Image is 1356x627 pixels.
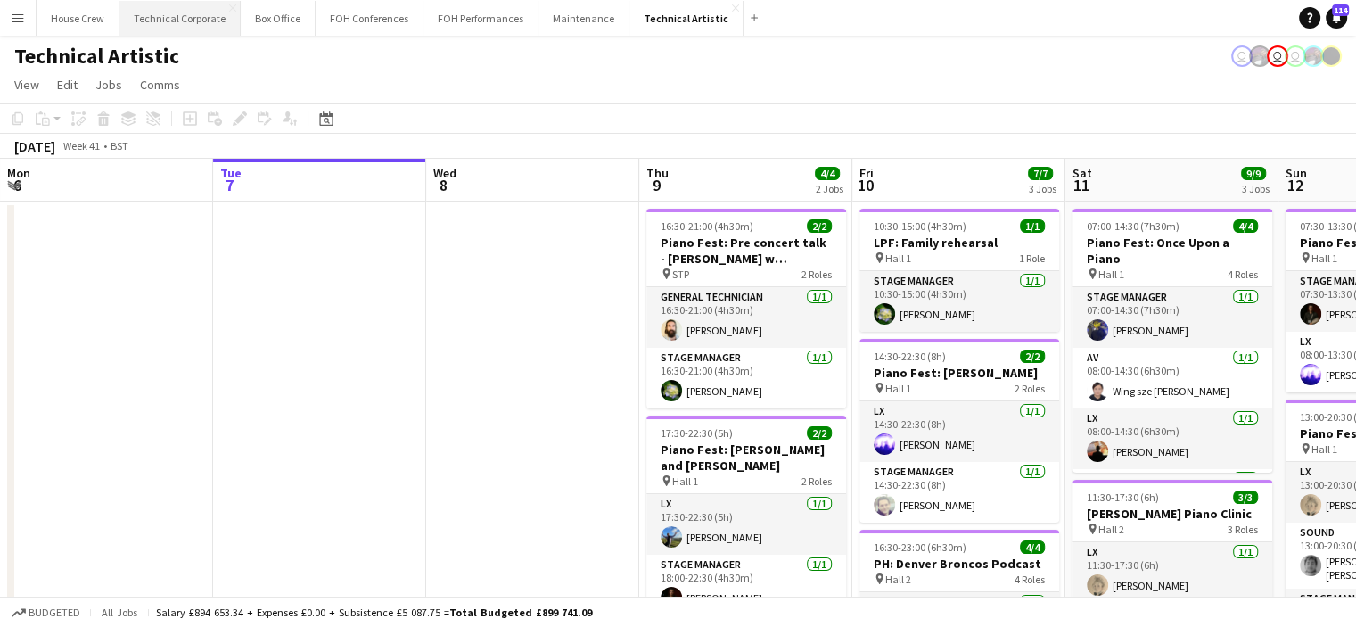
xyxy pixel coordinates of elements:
[1072,209,1272,473] app-job-card: 07:00-14:30 (7h30m)4/4Piano Fest: Once Upon a Piano Hall 14 RolesStage Manager1/107:00-14:30 (7h3...
[646,165,669,181] span: Thu
[816,182,843,195] div: 2 Jobs
[423,1,538,36] button: FOH Performances
[1098,268,1124,281] span: Hall 1
[1020,219,1045,233] span: 1/1
[1233,219,1258,233] span: 4/4
[646,209,846,408] app-job-card: 16:30-21:00 (4h30m)2/2Piano Fest: Pre concert talk - [PERSON_NAME] w [PERSON_NAME] and [PERSON_NA...
[119,1,241,36] button: Technical Corporate
[1241,167,1266,180] span: 9/9
[133,73,187,96] a: Comms
[449,606,592,619] span: Total Budgeted £899 741.09
[7,165,30,181] span: Mon
[672,474,698,488] span: Hall 1
[1233,491,1258,504] span: 3/3
[1072,165,1092,181] span: Sat
[220,165,242,181] span: Tue
[859,235,1059,251] h3: LPF: Family rehearsal
[1072,287,1272,348] app-card-role: Stage Manager1/107:00-14:30 (7h30m)[PERSON_NAME]
[1072,408,1272,469] app-card-role: LX1/108:00-14:30 (6h30m)[PERSON_NAME]
[874,350,946,363] span: 14:30-22:30 (8h)
[1242,182,1270,195] div: 3 Jobs
[95,77,122,93] span: Jobs
[98,606,141,619] span: All jobs
[538,1,629,36] button: Maintenance
[1228,268,1258,281] span: 4 Roles
[1320,45,1342,67] app-user-avatar: Gabrielle Barr
[859,271,1059,332] app-card-role: Stage Manager1/110:30-15:00 (4h30m)[PERSON_NAME]
[1028,167,1053,180] span: 7/7
[1015,382,1045,395] span: 2 Roles
[646,235,846,267] h3: Piano Fest: Pre concert talk - [PERSON_NAME] w [PERSON_NAME] and [PERSON_NAME]
[859,401,1059,462] app-card-role: LX1/114:30-22:30 (8h)[PERSON_NAME]
[1087,219,1179,233] span: 07:00-14:30 (7h30m)
[156,606,592,619] div: Salary £894 653.34 + Expenses £0.00 + Subsistence £5 087.75 =
[646,348,846,408] app-card-role: Stage Manager1/116:30-21:00 (4h30m)[PERSON_NAME]
[88,73,129,96] a: Jobs
[1228,523,1258,536] span: 3 Roles
[661,219,753,233] span: 16:30-21:00 (4h30m)
[801,474,832,488] span: 2 Roles
[1326,7,1347,29] a: 114
[433,165,456,181] span: Wed
[646,416,846,615] app-job-card: 17:30-22:30 (5h)2/2Piano Fest: [PERSON_NAME] and [PERSON_NAME] Hall 12 RolesLX1/117:30-22:30 (5h)...
[241,1,316,36] button: Box Office
[218,175,242,195] span: 7
[885,252,911,265] span: Hall 1
[646,555,846,615] app-card-role: Stage Manager1/118:00-22:30 (4h30m)[PERSON_NAME]
[1283,175,1307,195] span: 12
[14,137,55,155] div: [DATE]
[874,219,966,233] span: 10:30-15:00 (4h30m)
[1072,506,1272,522] h3: [PERSON_NAME] Piano Clinic
[316,1,423,36] button: FOH Conferences
[1072,348,1272,408] app-card-role: AV1/108:00-14:30 (6h30m)Wing sze [PERSON_NAME]
[646,287,846,348] app-card-role: General Technician1/116:30-21:00 (4h30m)[PERSON_NAME]
[1070,175,1092,195] span: 11
[1072,542,1272,603] app-card-role: LX1/111:30-17:30 (6h)[PERSON_NAME]
[37,1,119,36] button: House Crew
[9,603,83,623] button: Budgeted
[111,139,128,153] div: BST
[672,268,689,281] span: STP
[4,175,30,195] span: 6
[1019,252,1045,265] span: 1 Role
[50,73,85,96] a: Edit
[1303,45,1324,67] app-user-avatar: Zubair PERM Dhalla
[646,441,846,474] h3: Piano Fest: [PERSON_NAME] and [PERSON_NAME]
[1072,235,1272,267] h3: Piano Fest: Once Upon a Piano
[859,462,1059,523] app-card-role: Stage Manager1/114:30-22:30 (8h)[PERSON_NAME]
[885,573,911,586] span: Hall 2
[815,167,840,180] span: 4/4
[644,175,669,195] span: 9
[859,165,874,181] span: Fri
[807,426,832,440] span: 2/2
[1020,350,1045,363] span: 2/2
[1311,442,1337,456] span: Hall 1
[1311,252,1337,265] span: Hall 1
[1332,4,1349,16] span: 114
[1072,469,1272,535] app-card-role: Sound1/1
[859,339,1059,523] app-job-card: 14:30-22:30 (8h)2/2Piano Fest: [PERSON_NAME] Hall 12 RolesLX1/114:30-22:30 (8h)[PERSON_NAME]Stage...
[1286,165,1307,181] span: Sun
[431,175,456,195] span: 8
[859,365,1059,381] h3: Piano Fest: [PERSON_NAME]
[801,268,832,281] span: 2 Roles
[1015,573,1045,586] span: 4 Roles
[629,1,744,36] button: Technical Artistic
[857,175,874,195] span: 10
[1285,45,1306,67] app-user-avatar: Liveforce Admin
[14,43,179,70] h1: Technical Artistic
[59,139,103,153] span: Week 41
[859,209,1059,332] app-job-card: 10:30-15:00 (4h30m)1/1LPF: Family rehearsal Hall 11 RoleStage Manager1/110:30-15:00 (4h30m)[PERSO...
[1249,45,1270,67] app-user-avatar: Zubair PERM Dhalla
[1029,182,1056,195] div: 3 Jobs
[1087,491,1159,504] span: 11:30-17:30 (6h)
[1098,523,1124,536] span: Hall 2
[646,494,846,555] app-card-role: LX1/117:30-22:30 (5h)[PERSON_NAME]
[7,73,46,96] a: View
[1231,45,1253,67] app-user-avatar: Nathan PERM Birdsall
[1267,45,1288,67] app-user-avatar: Abby Hubbard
